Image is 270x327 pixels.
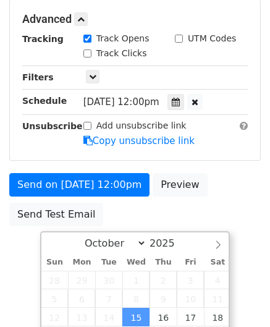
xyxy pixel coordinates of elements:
span: Mon [68,258,95,266]
label: Track Opens [96,32,150,45]
span: Sun [41,258,69,266]
span: October 6, 2025 [68,289,95,308]
span: Thu [150,258,177,266]
span: September 28, 2025 [41,271,69,289]
h5: Advanced [22,12,248,26]
span: October 14, 2025 [95,308,122,326]
iframe: Chat Widget [208,268,270,327]
span: Sat [204,258,231,266]
span: September 30, 2025 [95,271,122,289]
label: UTM Codes [188,32,236,45]
span: October 4, 2025 [204,271,231,289]
span: October 18, 2025 [204,308,231,326]
label: Add unsubscribe link [96,119,187,132]
span: October 15, 2025 [122,308,150,326]
span: October 16, 2025 [150,308,177,326]
span: October 2, 2025 [150,271,177,289]
span: October 9, 2025 [150,289,177,308]
a: Send Test Email [9,203,103,226]
span: October 11, 2025 [204,289,231,308]
span: October 13, 2025 [68,308,95,326]
span: [DATE] 12:00pm [83,96,159,108]
span: September 29, 2025 [68,271,95,289]
span: October 10, 2025 [177,289,204,308]
span: October 5, 2025 [41,289,69,308]
label: Track Clicks [96,47,147,60]
span: October 8, 2025 [122,289,150,308]
span: October 7, 2025 [95,289,122,308]
span: October 12, 2025 [41,308,69,326]
span: October 3, 2025 [177,271,204,289]
strong: Filters [22,72,54,82]
span: October 17, 2025 [177,308,204,326]
strong: Tracking [22,34,64,44]
a: Preview [153,173,207,197]
span: Wed [122,258,150,266]
a: Copy unsubscribe link [83,135,195,147]
strong: Unsubscribe [22,121,83,131]
a: Send on [DATE] 12:00pm [9,173,150,197]
span: October 1, 2025 [122,271,150,289]
input: Year [146,237,191,249]
span: Tue [95,258,122,266]
strong: Schedule [22,96,67,106]
span: Fri [177,258,204,266]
